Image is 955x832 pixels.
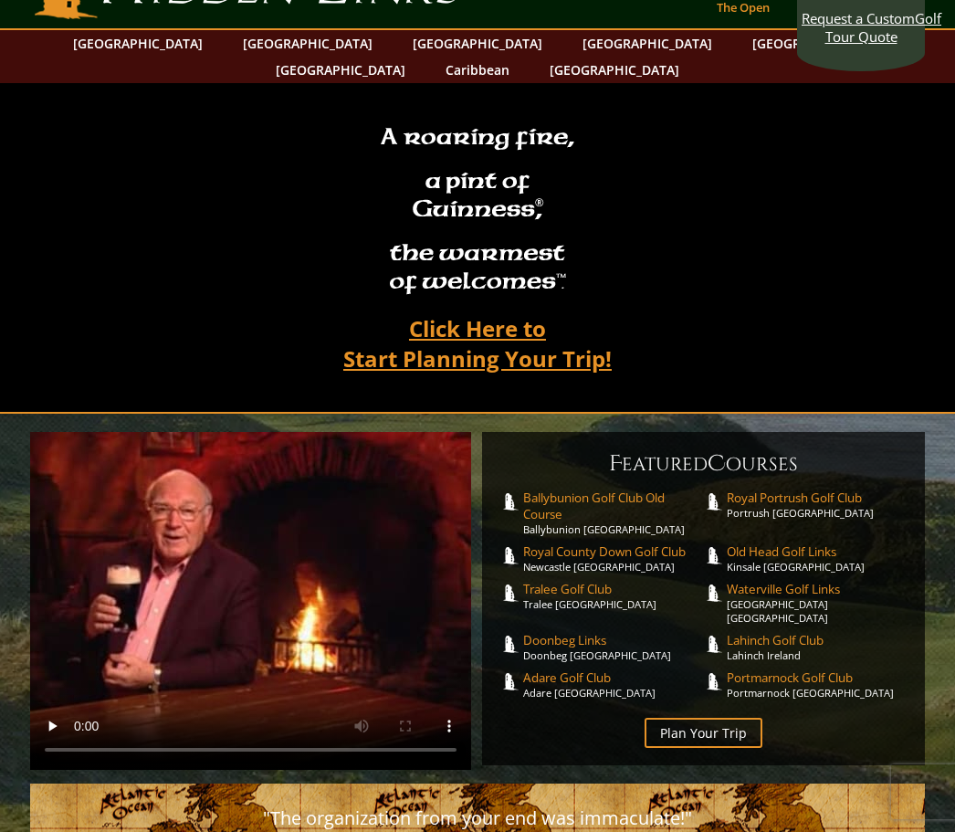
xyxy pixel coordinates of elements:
a: Waterville Golf Links[GEOGRAPHIC_DATA] [GEOGRAPHIC_DATA] [727,581,908,625]
a: [GEOGRAPHIC_DATA] [234,30,382,57]
span: F [609,449,622,479]
span: Old Head Golf Links [727,543,908,560]
a: [GEOGRAPHIC_DATA] [267,57,415,83]
a: [GEOGRAPHIC_DATA] [573,30,721,57]
span: C [708,449,726,479]
span: Adare Golf Club [523,669,704,686]
a: Click Here toStart Planning Your Trip! [325,307,630,380]
a: Old Head Golf LinksKinsale [GEOGRAPHIC_DATA] [727,543,908,574]
h6: eatured ourses [500,449,907,479]
a: [GEOGRAPHIC_DATA] [743,30,891,57]
a: Ballybunion Golf Club Old CourseBallybunion [GEOGRAPHIC_DATA] [523,490,704,536]
span: Doonbeg Links [523,632,704,648]
a: Royal Portrush Golf ClubPortrush [GEOGRAPHIC_DATA] [727,490,908,520]
span: Lahinch Golf Club [727,632,908,648]
span: Portmarnock Golf Club [727,669,908,686]
a: Tralee Golf ClubTralee [GEOGRAPHIC_DATA] [523,581,704,611]
span: Royal County Down Golf Club [523,543,704,560]
span: Request a Custom [802,9,915,27]
a: Royal County Down Golf ClubNewcastle [GEOGRAPHIC_DATA] [523,543,704,574]
span: Royal Portrush Golf Club [727,490,908,506]
a: Adare Golf ClubAdare [GEOGRAPHIC_DATA] [523,669,704,700]
span: Waterville Golf Links [727,581,908,597]
a: Doonbeg LinksDoonbeg [GEOGRAPHIC_DATA] [523,632,704,662]
a: [GEOGRAPHIC_DATA] [64,30,212,57]
span: Tralee Golf Club [523,581,704,597]
a: [GEOGRAPHIC_DATA] [404,30,551,57]
span: Ballybunion Golf Club Old Course [523,490,704,522]
h2: A roaring fire, a pint of Guinness , the warmest of welcomesâ„¢. [369,115,586,307]
a: Caribbean [436,57,519,83]
a: Plan Your Trip [645,718,762,748]
a: [GEOGRAPHIC_DATA] [540,57,688,83]
a: Portmarnock Golf ClubPortmarnock [GEOGRAPHIC_DATA] [727,669,908,700]
a: Lahinch Golf ClubLahinch Ireland [727,632,908,662]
